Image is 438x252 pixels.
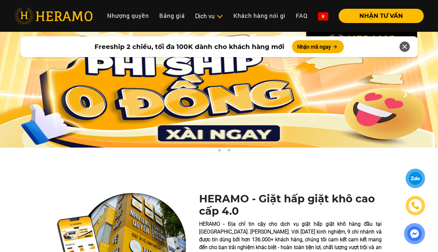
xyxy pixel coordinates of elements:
button: 1 [206,149,213,155]
h1: HERAMO - Giặt hấp giặt khô cao cấp 4.0 [199,193,382,218]
button: Nhận mã ngay [292,40,344,53]
span: Freeship 2 chiều, tối đa 100K dành cho khách hàng mới [95,42,284,52]
img: phone-icon [411,201,420,210]
button: 2 [216,149,222,155]
img: heramo-logo.png [14,7,93,24]
img: subToggleIcon [216,13,223,20]
div: Dịch vụ [195,12,223,20]
a: NHẬN TƯ VẤN [333,13,424,19]
button: NHẬN TƯ VẤN [339,9,424,23]
img: vn-flag.png [318,12,328,20]
a: Khách hàng nói gì [228,9,291,23]
a: Nhượng quyền [102,9,154,23]
button: 3 [226,149,232,155]
a: Bảng giá [154,9,190,23]
a: phone-icon [406,196,425,215]
a: FAQ [291,9,313,23]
